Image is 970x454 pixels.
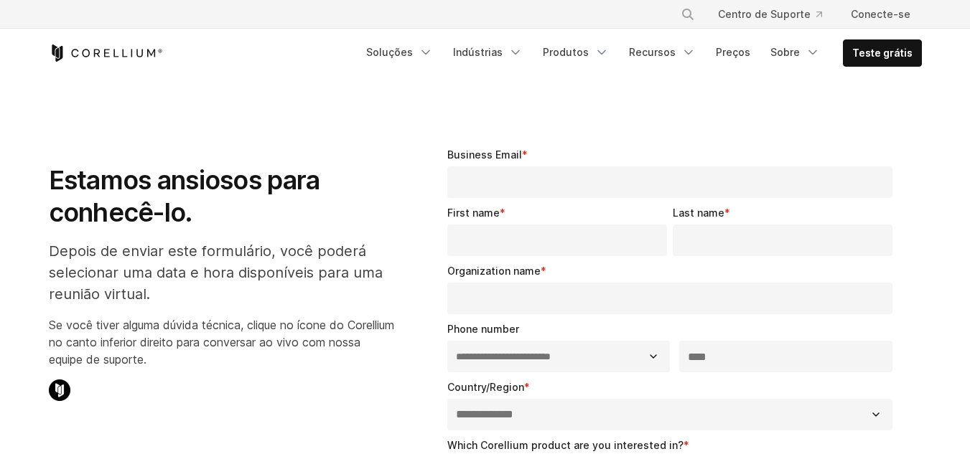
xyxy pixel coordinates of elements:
[447,207,500,219] span: First name
[447,265,541,277] span: Organization name
[447,148,522,161] span: Business Email
[447,439,684,451] span: Which Corellium product are you interested in?
[716,46,750,58] font: Preços
[663,1,922,27] div: Menu de navegação
[851,8,910,20] font: Conecte-se
[49,318,394,366] font: Se você tiver alguma dúvida técnica, clique no ícone do Corellium no canto inferior direito para ...
[852,47,913,59] font: Teste grátis
[49,242,383,303] font: Depois de enviar este formulário, você poderá selecionar uma data e hora disponíveis para uma reu...
[49,44,163,62] a: Página inicial do Corellium
[49,164,320,228] font: Estamos ansiosos para conhecê-lo.
[543,46,589,58] font: Produtos
[453,46,503,58] font: Indústrias
[447,381,524,393] span: Country/Region
[366,46,413,58] font: Soluções
[629,46,676,58] font: Recursos
[675,1,701,27] button: Procurar
[49,379,70,401] img: Ícone de bate-papo do Corellium
[358,39,922,67] div: Menu de navegação
[447,323,519,335] span: Phone number
[673,207,724,219] span: Last name
[718,8,811,20] font: Centro de Suporte
[770,46,800,58] font: Sobre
